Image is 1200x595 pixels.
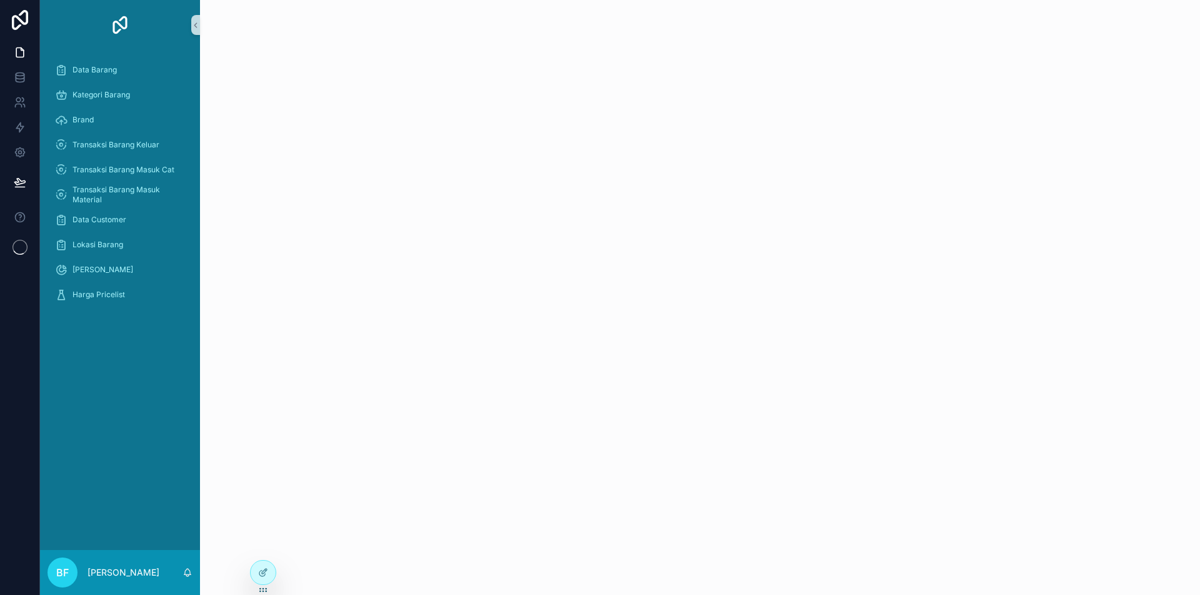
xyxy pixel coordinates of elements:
[72,240,123,250] span: Lokasi Barang
[72,140,159,150] span: Transaksi Barang Keluar
[72,65,117,75] span: Data Barang
[110,15,130,35] img: App logo
[47,283,192,306] a: Harga Pricelist
[47,84,192,106] a: Kategori Barang
[72,215,126,225] span: Data Customer
[40,50,200,322] div: scrollable content
[72,185,180,205] span: Transaksi Barang Masuk Material
[47,209,192,231] a: Data Customer
[47,109,192,131] a: Brand
[47,159,192,181] a: Transaksi Barang Masuk Cat
[47,258,192,281] a: [PERSON_NAME]
[47,234,192,256] a: Lokasi Barang
[87,566,159,579] p: [PERSON_NAME]
[47,59,192,81] a: Data Barang
[56,565,69,580] span: BF
[47,134,192,156] a: Transaksi Barang Keluar
[72,265,133,275] span: [PERSON_NAME]
[72,90,130,100] span: Kategori Barang
[72,290,125,300] span: Harga Pricelist
[72,165,174,175] span: Transaksi Barang Masuk Cat
[72,115,94,125] span: Brand
[47,184,192,206] a: Transaksi Barang Masuk Material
